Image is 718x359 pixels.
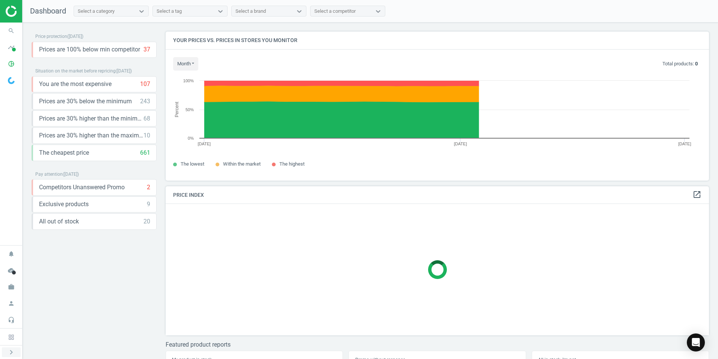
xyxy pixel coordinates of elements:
[662,60,698,67] p: Total products:
[39,45,140,54] span: Prices are 100% below min competitor
[181,161,204,167] span: The lowest
[147,183,150,192] div: 2
[30,6,66,15] span: Dashboard
[140,149,150,157] div: 661
[4,247,18,261] i: notifications
[39,183,125,192] span: Competitors Unanswered Promo
[166,32,709,49] h4: Your prices vs. prices in stores you monitor
[78,8,115,15] div: Select a category
[279,161,305,167] span: The highest
[67,34,83,39] span: ( [DATE] )
[4,313,18,327] i: headset_mic
[143,217,150,226] div: 20
[143,115,150,123] div: 68
[35,172,63,177] span: Pay attention
[8,77,15,84] img: wGWNvw8QSZomAAAAABJRU5ErkJggg==
[183,78,194,83] text: 100%
[692,190,701,199] i: open_in_new
[39,80,112,88] span: You are the most expensive
[6,6,59,17] img: ajHJNr6hYgQAAAAASUVORK5CYII=
[174,101,179,117] tspan: Percent
[223,161,261,167] span: Within the market
[143,131,150,140] div: 10
[4,40,18,54] i: timeline
[692,190,701,200] a: open_in_new
[143,45,150,54] div: 37
[173,57,198,71] button: month
[4,24,18,38] i: search
[35,68,116,74] span: Situation on the market before repricing
[454,142,467,146] tspan: [DATE]
[166,341,709,348] h3: Featured product reports
[39,149,89,157] span: The cheapest price
[2,347,21,357] button: chevron_right
[4,263,18,278] i: cloud_done
[147,200,150,208] div: 9
[687,333,705,351] div: Open Intercom Messenger
[314,8,356,15] div: Select a competitor
[116,68,132,74] span: ( [DATE] )
[7,348,16,357] i: chevron_right
[235,8,266,15] div: Select a brand
[39,131,143,140] span: Prices are 30% higher than the maximal
[157,8,182,15] div: Select a tag
[186,107,194,112] text: 50%
[695,61,698,66] b: 0
[39,115,143,123] span: Prices are 30% higher than the minimum
[140,80,150,88] div: 107
[4,296,18,311] i: person
[188,136,194,140] text: 0%
[4,280,18,294] i: work
[35,34,67,39] span: Price protection
[678,142,691,146] tspan: [DATE]
[166,186,709,204] h4: Price Index
[39,97,132,106] span: Prices are 30% below the minimum
[39,200,89,208] span: Exclusive products
[63,172,79,177] span: ( [DATE] )
[198,142,211,146] tspan: [DATE]
[140,97,150,106] div: 243
[4,57,18,71] i: pie_chart_outlined
[39,217,79,226] span: All out of stock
